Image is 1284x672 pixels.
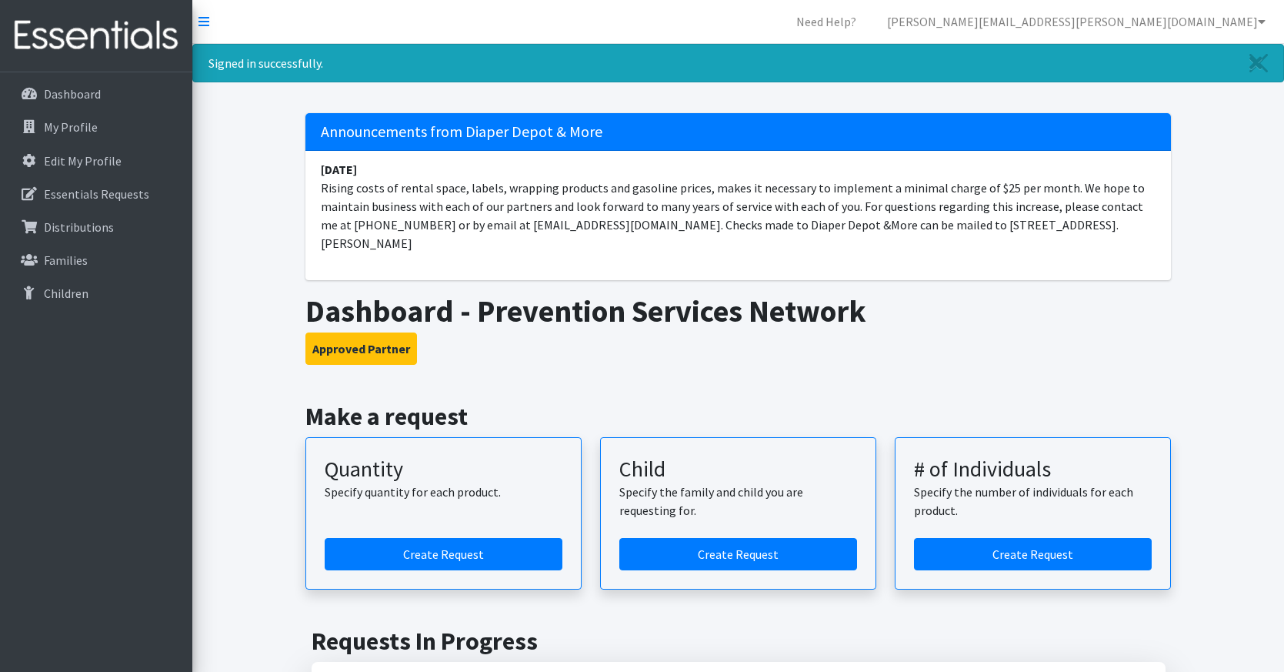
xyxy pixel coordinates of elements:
[6,79,186,109] a: Dashboard
[312,627,1166,656] h2: Requests In Progress
[305,113,1171,151] h5: Announcements from Diaper Depot & More
[44,186,149,202] p: Essentials Requests
[44,86,101,102] p: Dashboard
[192,44,1284,82] div: Signed in successfully.
[305,402,1171,431] h2: Make a request
[1234,45,1283,82] a: Close
[6,10,186,62] img: HumanEssentials
[875,6,1278,37] a: [PERSON_NAME][EMAIL_ADDRESS][PERSON_NAME][DOMAIN_NAME]
[6,179,186,209] a: Essentials Requests
[914,456,1152,483] h3: # of Individuals
[325,483,562,501] p: Specify quantity for each product.
[44,153,122,169] p: Edit My Profile
[914,538,1152,570] a: Create a request by number of individuals
[6,278,186,309] a: Children
[305,333,417,365] button: Approved Partner
[784,6,869,37] a: Need Help?
[321,162,357,177] strong: [DATE]
[6,145,186,176] a: Edit My Profile
[44,119,98,135] p: My Profile
[305,151,1171,262] li: Rising costs of rental space, labels, wrapping products and gasoline prices, makes it necessary t...
[6,245,186,276] a: Families
[44,252,88,268] p: Families
[305,293,1171,329] h1: Dashboard - Prevention Services Network
[325,456,562,483] h3: Quantity
[619,456,857,483] h3: Child
[619,483,857,520] p: Specify the family and child you are requesting for.
[6,112,186,142] a: My Profile
[44,286,88,301] p: Children
[914,483,1152,520] p: Specify the number of individuals for each product.
[44,219,114,235] p: Distributions
[619,538,857,570] a: Create a request for a child or family
[325,538,562,570] a: Create a request by quantity
[6,212,186,242] a: Distributions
